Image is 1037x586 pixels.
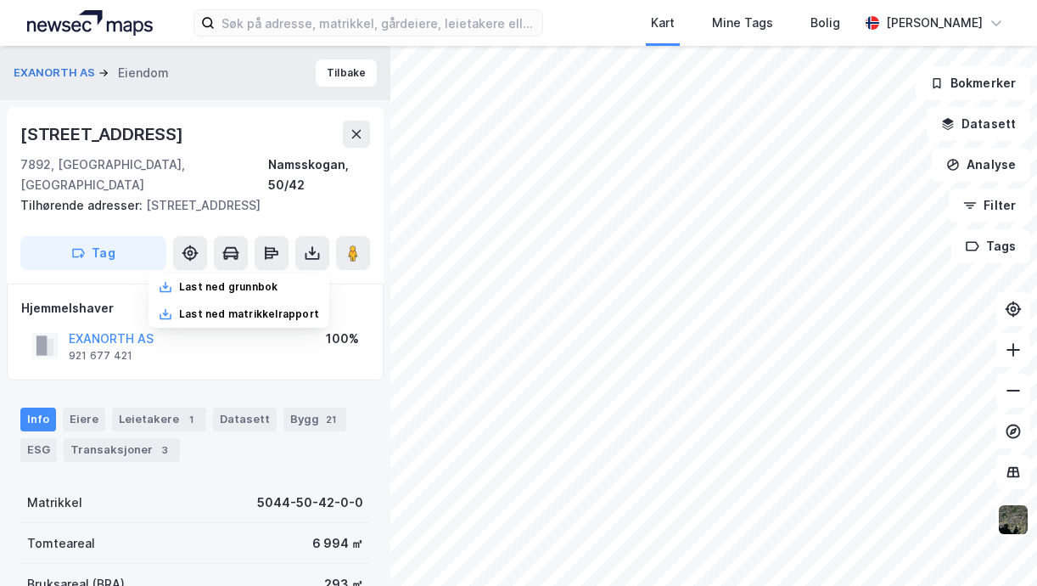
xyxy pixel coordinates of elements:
[213,408,277,431] div: Datasett
[179,307,319,321] div: Last ned matrikkelrapport
[312,533,363,554] div: 6 994 ㎡
[179,280,277,294] div: Last ned grunnbok
[118,63,169,83] div: Eiendom
[20,438,57,462] div: ESG
[886,13,983,33] div: [PERSON_NAME]
[20,155,268,195] div: 7892, [GEOGRAPHIC_DATA], [GEOGRAPHIC_DATA]
[951,229,1030,263] button: Tags
[997,504,1029,536] img: 9k=
[651,13,675,33] div: Kart
[156,442,173,459] div: 3
[326,329,359,349] div: 100%
[14,65,98,82] button: EXANORTH AS
[712,13,773,33] div: Mine Tags
[69,349,132,363] div: 921 677 421
[952,504,1037,586] iframe: Chat Widget
[952,504,1037,586] div: Kontrollprogram for chat
[20,198,146,212] span: Tilhørende adresser:
[64,438,180,462] div: Transaksjoner
[322,411,339,428] div: 21
[316,59,377,87] button: Tilbake
[27,533,95,554] div: Tomteareal
[916,66,1030,100] button: Bokmerker
[27,493,82,513] div: Matrikkel
[21,298,369,318] div: Hjemmelshaver
[215,10,542,36] input: Søk på adresse, matrikkel, gårdeiere, leietakere eller personer
[27,10,153,36] img: logo.a4113a55bc3d86da70a041830d287a7e.svg
[949,189,1030,223] button: Filter
[268,155,370,195] div: Namsskogan, 50/42
[932,148,1030,182] button: Analyse
[20,195,356,216] div: [STREET_ADDRESS]
[927,107,1030,141] button: Datasett
[257,493,363,513] div: 5044-50-42-0-0
[283,408,346,431] div: Bygg
[20,121,187,148] div: [STREET_ADDRESS]
[112,408,206,431] div: Leietakere
[20,408,56,431] div: Info
[63,408,105,431] div: Eiere
[182,411,199,428] div: 1
[20,236,166,270] button: Tag
[810,13,840,33] div: Bolig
